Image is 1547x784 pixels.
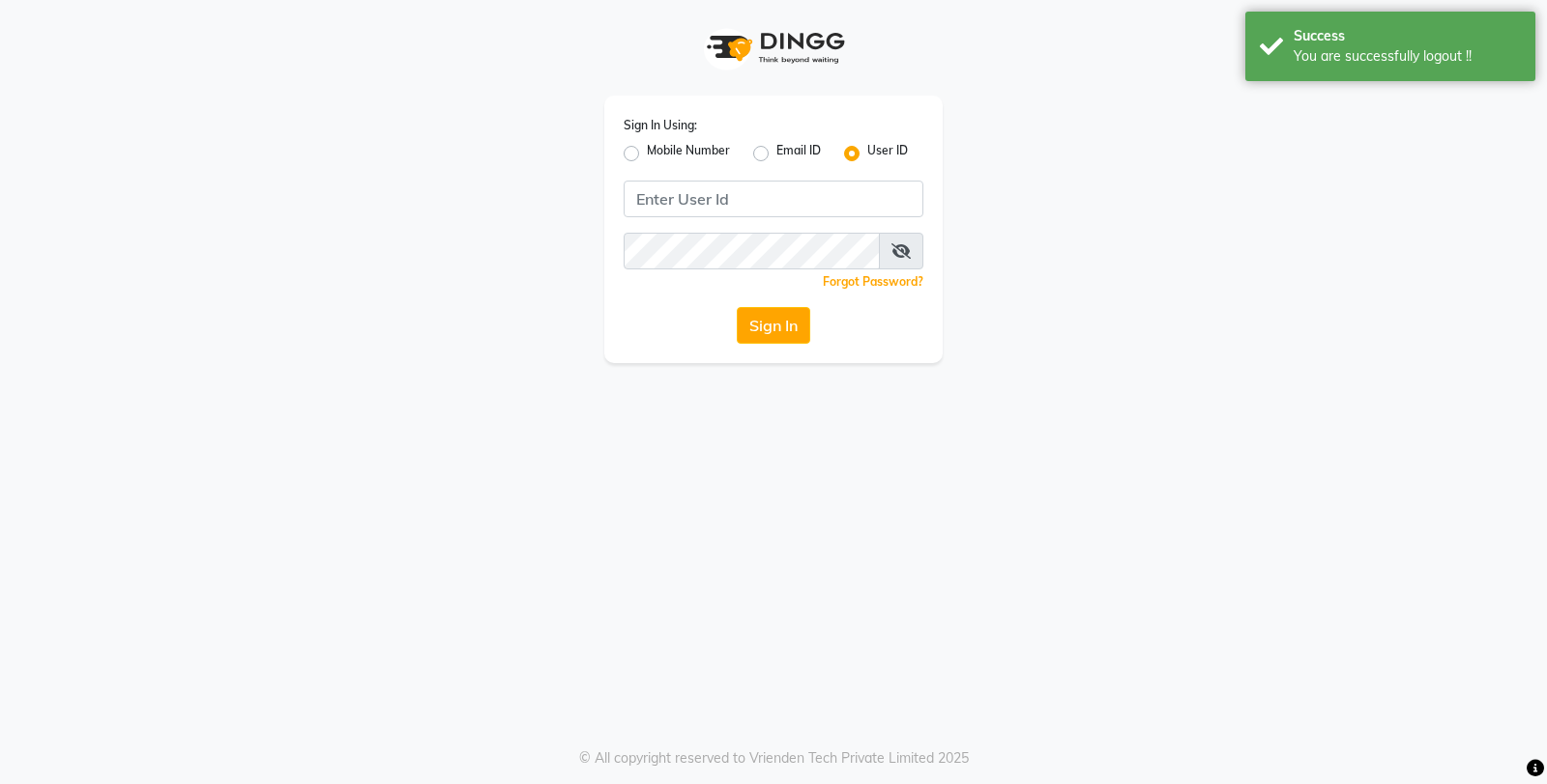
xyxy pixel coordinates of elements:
[696,19,851,76] img: logo1.svg
[624,233,880,269] input: Username
[776,142,821,165] label: Email ID
[737,307,810,344] button: Sign In
[823,274,923,289] a: Forgot Password?
[624,117,697,134] label: Sign In Using:
[647,142,730,165] label: Mobile Number
[867,142,908,165] label: User ID
[624,181,923,217] input: Username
